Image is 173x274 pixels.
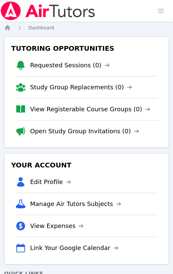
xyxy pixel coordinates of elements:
[10,159,163,171] h3: Your Account
[28,24,54,31] a: Dashboard
[30,221,84,231] a: View Expenses
[30,83,132,92] a: Study Group Replacements (0)
[30,105,150,114] a: View Registerable Course Groups (0)
[28,25,54,30] span: Dashboard
[30,199,121,209] a: Manage Air Tutors Subjects
[10,42,163,54] h3: Tutoring Opportunities
[30,177,71,187] a: Edit Profile
[30,243,118,253] a: Link Your Google Calendar
[30,127,139,136] a: Open Study Group Invitations (0)
[4,24,169,31] nav: Breadcrumb
[30,61,110,70] a: Requested Sessions (0)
